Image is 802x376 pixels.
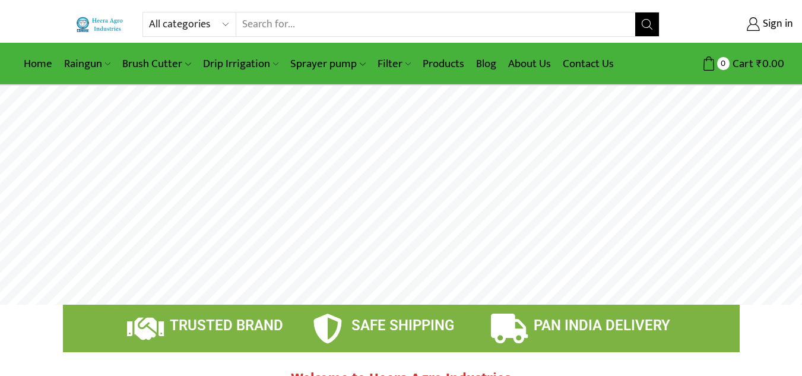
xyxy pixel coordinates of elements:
[557,50,620,78] a: Contact Us
[170,317,283,334] span: TRUSTED BRAND
[756,55,784,73] bdi: 0.00
[756,55,762,73] span: ₹
[671,53,784,75] a: 0 Cart ₹0.00
[635,12,659,36] button: Search button
[372,50,417,78] a: Filter
[534,317,670,334] span: PAN INDIA DELIVERY
[18,50,58,78] a: Home
[677,14,793,35] a: Sign in
[730,56,753,72] span: Cart
[470,50,502,78] a: Blog
[236,12,635,36] input: Search for...
[58,50,116,78] a: Raingun
[284,50,371,78] a: Sprayer pump
[717,57,730,69] span: 0
[116,50,196,78] a: Brush Cutter
[351,317,454,334] span: SAFE SHIPPING
[417,50,470,78] a: Products
[502,50,557,78] a: About Us
[760,17,793,32] span: Sign in
[197,50,284,78] a: Drip Irrigation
